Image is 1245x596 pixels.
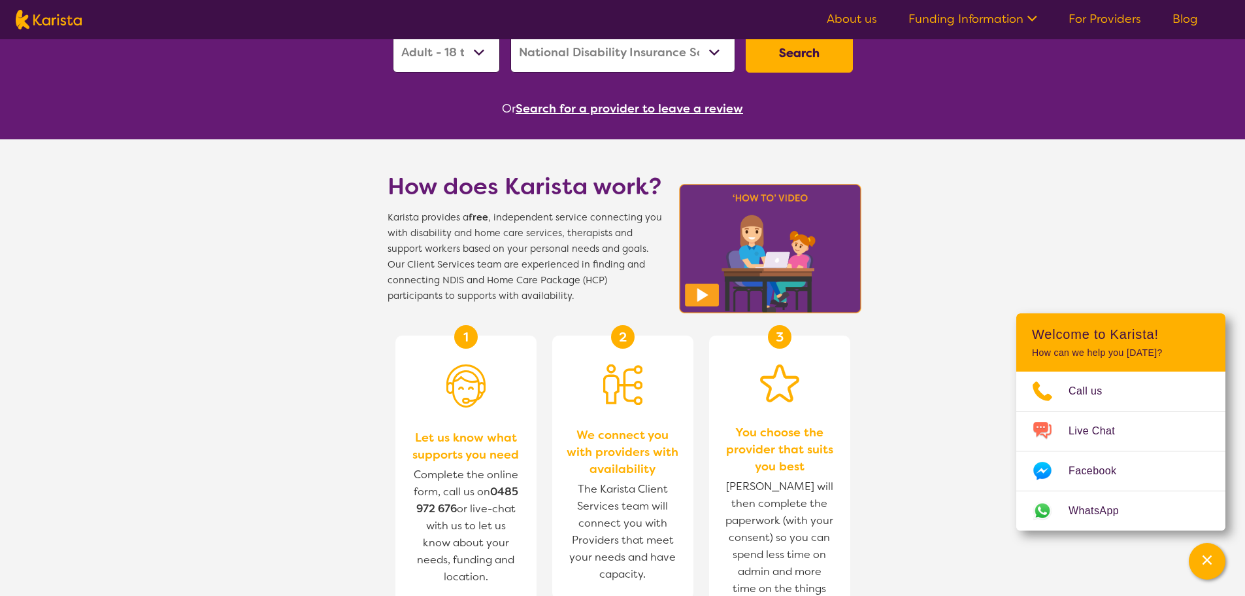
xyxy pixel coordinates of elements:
[565,427,680,478] span: We connect you with providers with availability
[408,429,523,463] span: Let us know what supports you need
[1016,491,1225,531] a: Web link opens in a new tab.
[722,424,837,475] span: You choose the provider that suits you best
[1069,421,1131,441] span: Live Chat
[603,364,642,405] img: Person being matched to services icon
[565,478,680,586] span: The Karista Client Services team will connect you with Providers that meet your needs and have ca...
[1069,461,1132,481] span: Facebook
[1032,347,1210,359] p: How can we help you [DATE]?
[1016,372,1225,531] ul: Choose channel
[908,11,1037,27] a: Funding Information
[675,180,866,317] img: Karista video
[16,10,82,29] img: Karista logo
[1189,543,1225,580] button: Channel Menu
[388,210,662,304] span: Karista provides a , independent service connecting you with disability and home care services, t...
[827,11,877,27] a: About us
[502,99,516,118] span: Or
[454,325,478,349] div: 1
[1069,11,1141,27] a: For Providers
[414,468,518,584] span: Complete the online form, call us on or live-chat with us to let us know about your needs, fundin...
[1069,501,1135,521] span: WhatsApp
[1016,313,1225,531] div: Channel Menu
[1069,381,1118,401] span: Call us
[388,171,662,202] h1: How does Karista work?
[516,99,743,118] button: Search for a provider to leave a review
[611,325,635,349] div: 2
[1172,11,1198,27] a: Blog
[446,364,486,408] img: Person with headset icon
[469,211,488,224] b: free
[768,325,791,349] div: 3
[1032,326,1210,342] h2: Welcome to Karista!
[746,33,853,73] button: Search
[760,364,799,402] img: Star icon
